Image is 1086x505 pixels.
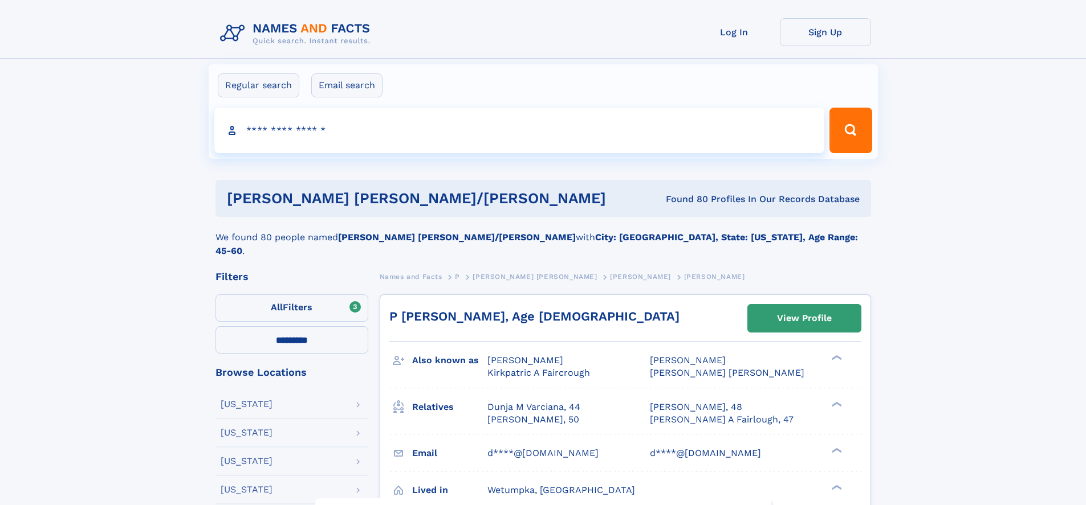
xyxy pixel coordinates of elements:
[218,73,299,97] label: Regular search
[610,273,671,281] span: [PERSON_NAME]
[689,18,780,46] a: Log In
[780,18,871,46] a: Sign Up
[221,400,272,409] div: [US_STATE]
[487,485,635,495] span: Wetumpka, [GEOGRAPHIC_DATA]
[389,309,680,323] a: P [PERSON_NAME], Age [DEMOGRAPHIC_DATA]
[271,302,283,313] span: All
[650,413,794,426] a: [PERSON_NAME] A Fairlough, 47
[650,355,726,366] span: [PERSON_NAME]
[338,232,576,243] b: [PERSON_NAME] [PERSON_NAME]/[PERSON_NAME]
[455,269,460,284] a: P
[829,108,872,153] button: Search Button
[215,294,368,322] label: Filters
[487,367,590,378] span: Kirkpatric A Faircrough
[412,444,487,463] h3: Email
[829,354,843,362] div: ❯
[487,355,563,366] span: [PERSON_NAME]
[221,485,272,494] div: [US_STATE]
[610,269,671,284] a: [PERSON_NAME]
[829,446,843,454] div: ❯
[215,232,858,256] b: City: [GEOGRAPHIC_DATA], State: [US_STATE], Age Range: 45-60
[412,481,487,500] h3: Lived in
[650,367,804,378] span: [PERSON_NAME] [PERSON_NAME]
[215,272,368,282] div: Filters
[221,428,272,437] div: [US_STATE]
[311,73,383,97] label: Email search
[455,273,460,281] span: P
[412,397,487,417] h3: Relatives
[487,413,579,426] a: [PERSON_NAME], 50
[684,273,745,281] span: [PERSON_NAME]
[380,269,442,284] a: Names and Facts
[412,351,487,370] h3: Also known as
[487,401,580,413] a: Dunja M Varciana, 44
[215,18,380,49] img: Logo Names and Facts
[473,269,597,284] a: [PERSON_NAME] [PERSON_NAME]
[215,217,871,258] div: We found 80 people named with .
[215,367,368,377] div: Browse Locations
[214,108,825,153] input: search input
[829,483,843,491] div: ❯
[636,193,860,206] div: Found 80 Profiles In Our Records Database
[829,400,843,408] div: ❯
[473,273,597,281] span: [PERSON_NAME] [PERSON_NAME]
[777,305,832,331] div: View Profile
[221,457,272,466] div: [US_STATE]
[748,305,861,332] a: View Profile
[650,401,742,413] a: [PERSON_NAME], 48
[227,191,636,206] h1: [PERSON_NAME] [PERSON_NAME]/[PERSON_NAME]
